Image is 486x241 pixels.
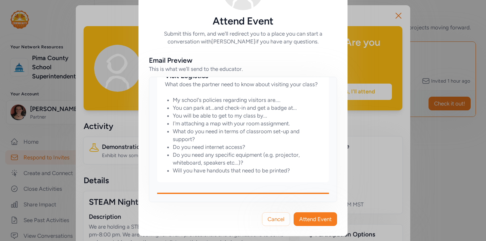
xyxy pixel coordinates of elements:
span: Cancel [267,215,284,223]
li: Do you need any specific equipment (e.g. projector, whiteboard, speakers etc...)? [173,151,321,167]
h6: Submit this form, and we'll redirect you to a place you can start a conversation with [PERSON_NAM... [149,30,337,45]
div: This is what we'll send to the educator. [149,65,243,73]
li: You can park at...and check-in and get a badge at... [173,104,321,112]
div: What does the partner need to know about visiting your class? [165,80,321,88]
button: Cancel [262,212,290,226]
div: Email Preview [149,56,192,65]
li: Will you have handouts that need to be printed? [173,167,321,174]
li: You will be able to get to my class by... [173,112,321,120]
li: Do you need internet access? [173,143,321,151]
li: My school's policies regarding visitors are.... [173,96,321,104]
button: Attend Event [294,212,337,226]
span: Attend Event [299,215,332,223]
li: What do you need in terms of classroom set-up and support? [173,127,321,143]
h5: Attend Event [149,15,337,27]
li: I'm attaching a map with your room assignment. [173,120,321,127]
